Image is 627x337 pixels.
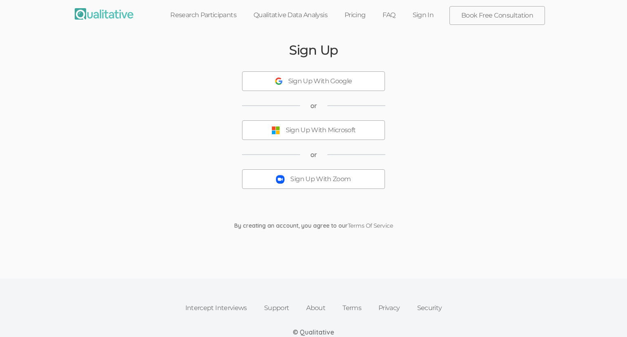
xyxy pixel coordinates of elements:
img: Qualitative [75,8,133,20]
a: Terms Of Service [348,222,393,229]
button: Sign Up With Zoom [242,169,385,189]
a: Intercept Interviews [177,299,256,317]
div: Sign Up With Google [288,77,352,86]
a: Qualitative Data Analysis [245,6,336,24]
span: or [310,101,317,111]
a: Sign In [404,6,442,24]
div: Sign Up With Zoom [290,175,351,184]
h2: Sign Up [289,43,338,57]
a: Security [409,299,451,317]
a: About [298,299,334,317]
a: Pricing [336,6,374,24]
a: FAQ [374,6,404,24]
img: Sign Up With Microsoft [271,126,280,135]
button: Sign Up With Microsoft [242,120,385,140]
a: Terms [334,299,370,317]
img: Sign Up With Zoom [276,175,285,184]
button: Sign Up With Google [242,71,385,91]
a: Book Free Consultation [450,7,545,24]
div: By creating an account, you agree to our [228,222,399,230]
div: © Qualitative [293,328,334,337]
a: Privacy [370,299,409,317]
a: Research Participants [162,6,245,24]
div: Sign Up With Microsoft [286,126,356,135]
span: or [310,150,317,160]
a: Support [256,299,298,317]
img: Sign Up With Google [275,78,282,85]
